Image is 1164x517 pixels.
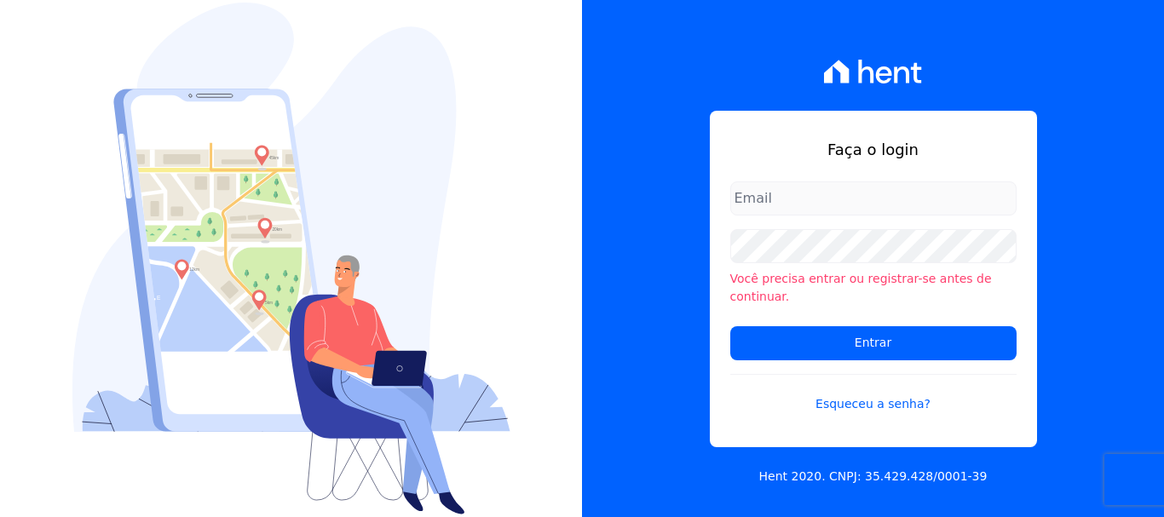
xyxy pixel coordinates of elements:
[730,138,1017,161] h1: Faça o login
[730,270,1017,306] li: Você precisa entrar ou registrar-se antes de continuar.
[72,3,510,514] img: Login
[730,181,1017,215] input: Email
[730,326,1017,360] input: Entrar
[730,374,1017,413] a: Esqueceu a senha?
[759,468,988,485] p: Hent 2020. CNPJ: 35.429.428/0001-39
